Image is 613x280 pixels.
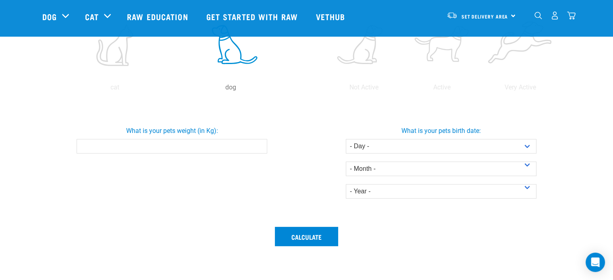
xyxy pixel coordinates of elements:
img: home-icon@2x.png [567,11,576,20]
button: Calculate [275,227,338,246]
span: Set Delivery Area [461,15,508,18]
p: cat [59,83,171,92]
p: dog [175,83,287,92]
a: Vethub [308,0,355,33]
p: Active [405,83,480,92]
a: Get started with Raw [198,0,308,33]
label: What is your pets birth date: [305,126,578,136]
label: What is your pets weight (in Kg): [36,126,308,136]
a: Cat [85,10,99,23]
div: Open Intercom Messenger [586,253,605,272]
img: home-icon-1@2x.png [534,12,542,19]
a: Raw Education [119,0,198,33]
img: user.png [551,11,559,20]
p: Very Active [483,83,558,92]
p: Not Active [326,83,401,92]
img: van-moving.png [447,12,457,19]
a: Dog [42,10,57,23]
